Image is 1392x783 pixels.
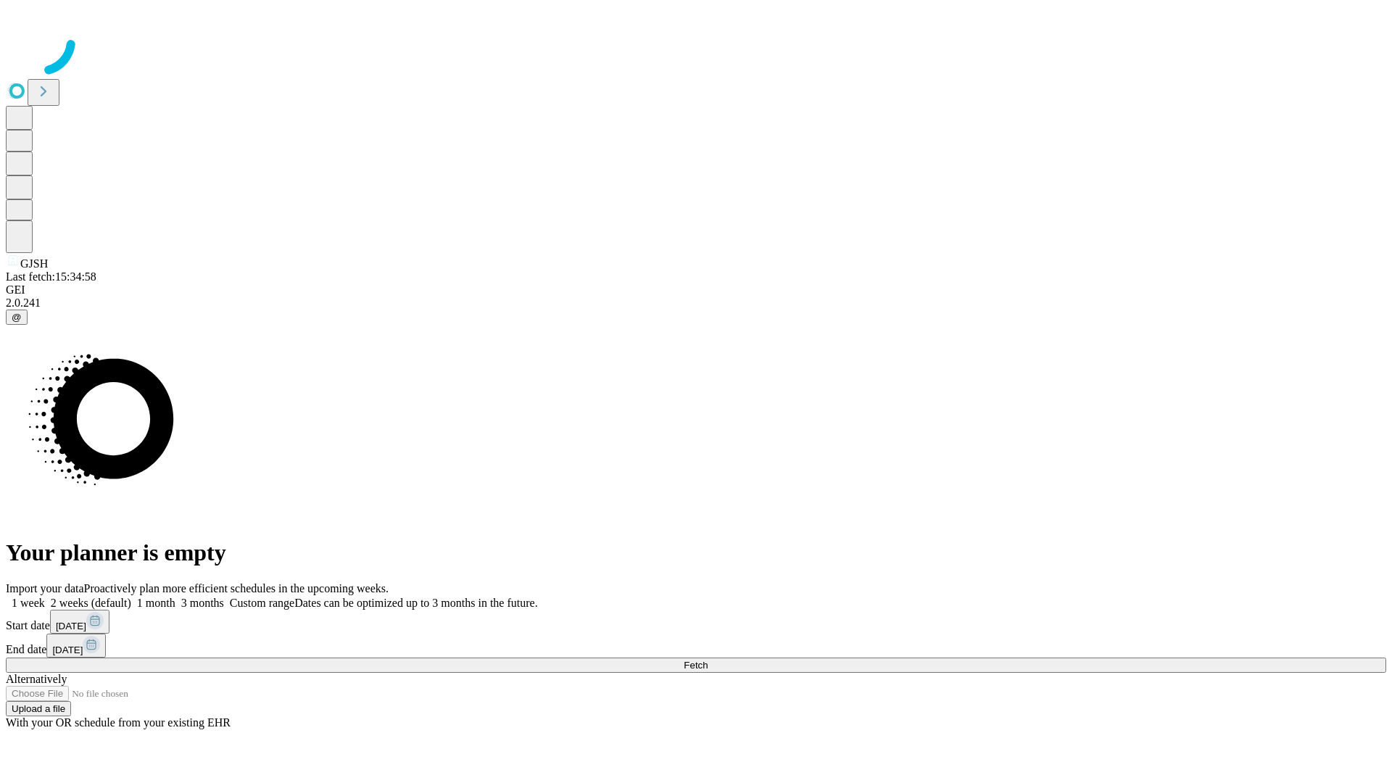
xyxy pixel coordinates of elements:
[12,312,22,323] span: @
[6,701,71,716] button: Upload a file
[56,621,86,631] span: [DATE]
[230,597,294,609] span: Custom range
[6,582,84,594] span: Import your data
[6,673,67,685] span: Alternatively
[12,597,45,609] span: 1 week
[46,634,106,658] button: [DATE]
[52,645,83,655] span: [DATE]
[6,270,96,283] span: Last fetch: 15:34:58
[6,716,231,729] span: With your OR schedule from your existing EHR
[6,658,1386,673] button: Fetch
[137,597,175,609] span: 1 month
[51,597,131,609] span: 2 weeks (default)
[294,597,537,609] span: Dates can be optimized up to 3 months in the future.
[6,283,1386,297] div: GEI
[84,582,389,594] span: Proactively plan more efficient schedules in the upcoming weeks.
[6,539,1386,566] h1: Your planner is empty
[6,310,28,325] button: @
[50,610,109,634] button: [DATE]
[20,257,48,270] span: GJSH
[6,634,1386,658] div: End date
[181,597,224,609] span: 3 months
[6,297,1386,310] div: 2.0.241
[684,660,708,671] span: Fetch
[6,610,1386,634] div: Start date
